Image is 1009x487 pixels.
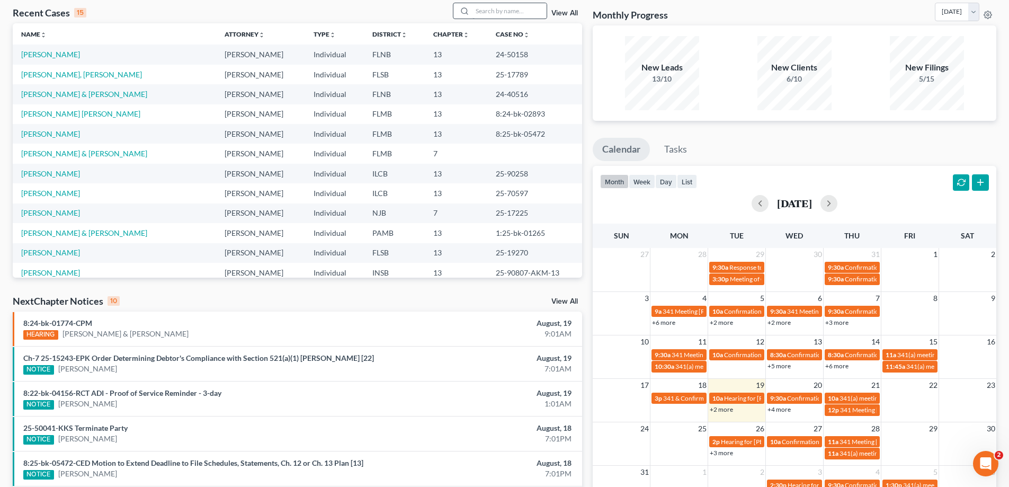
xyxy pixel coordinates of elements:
[487,243,582,263] td: 25-19270
[697,379,708,392] span: 18
[932,466,939,479] span: 5
[770,394,786,402] span: 9:30a
[13,6,86,19] div: Recent Cases
[23,423,128,432] a: 25-50041-KKS Terminate Party
[639,422,650,435] span: 24
[828,449,838,457] span: 11a
[770,351,786,359] span: 8:30a
[23,318,92,327] a: 8:24-bk-01774-CPM
[973,451,998,476] iframe: Intercom live chat
[21,169,80,178] a: [PERSON_NAME]
[396,423,572,433] div: August, 18
[928,335,939,348] span: 15
[305,263,364,282] td: Individual
[364,263,425,282] td: INSB
[652,318,675,326] a: +6 more
[890,74,964,84] div: 5/15
[828,275,844,283] span: 9:30a
[364,164,425,183] td: ILCB
[305,223,364,243] td: Individual
[593,138,650,161] a: Calendar
[757,61,832,74] div: New Clients
[74,8,86,17] div: 15
[258,32,265,38] i: unfold_more
[730,231,744,240] span: Tue
[21,189,80,198] a: [PERSON_NAME]
[886,351,896,359] span: 11a
[21,208,80,217] a: [PERSON_NAME]
[840,438,925,446] span: 341 Meeting [PERSON_NAME]
[886,362,905,370] span: 11:45a
[364,243,425,263] td: FLSB
[701,292,708,305] span: 4
[364,84,425,104] td: FLNB
[225,30,265,38] a: Attorneyunfold_more
[663,394,792,402] span: 341 & Confirmation Hearing [PERSON_NAME]
[216,263,305,282] td: [PERSON_NAME]
[759,466,765,479] span: 2
[644,292,650,305] span: 3
[21,129,80,138] a: [PERSON_NAME]
[767,405,791,413] a: +4 more
[216,144,305,163] td: [PERSON_NAME]
[216,243,305,263] td: [PERSON_NAME]
[364,183,425,203] td: ILCB
[755,248,765,261] span: 29
[755,422,765,435] span: 26
[425,183,487,203] td: 13
[401,32,407,38] i: unfold_more
[712,307,723,315] span: 10a
[710,318,733,326] a: +2 more
[625,61,699,74] div: New Leads
[870,422,881,435] span: 28
[23,458,363,467] a: 8:25-bk-05472-CED Motion to Extend Deadline to File Schedules, Statements, Ch. 12 or Ch. 13 Plan ...
[425,203,487,223] td: 7
[928,379,939,392] span: 22
[216,183,305,203] td: [PERSON_NAME]
[305,45,364,64] td: Individual
[314,30,336,38] a: Typeunfold_more
[928,422,939,435] span: 29
[23,400,54,410] div: NOTICE
[870,379,881,392] span: 21
[216,65,305,84] td: [PERSON_NAME]
[874,466,881,479] span: 4
[655,351,671,359] span: 9:30a
[364,223,425,243] td: PAMB
[216,124,305,144] td: [PERSON_NAME]
[655,362,674,370] span: 10:30a
[487,223,582,243] td: 1:25-bk-01265
[787,394,907,402] span: Confirmation hearing for [PERSON_NAME]
[487,104,582,124] td: 8:24-bk-02893
[770,438,781,446] span: 10a
[364,45,425,64] td: FLNB
[305,65,364,84] td: Individual
[329,32,336,38] i: unfold_more
[828,351,844,359] span: 8:30a
[712,394,723,402] span: 10a
[767,362,791,370] a: +5 more
[23,435,54,445] div: NOTICE
[21,70,142,79] a: [PERSON_NAME], [PERSON_NAME]
[425,104,487,124] td: 13
[23,353,374,362] a: Ch-7 25-15243-EPK Order Determining Debtor's Compliance with Section 521(a)(1) [PERSON_NAME] [22]
[701,466,708,479] span: 1
[487,124,582,144] td: 8:25-bk-05472
[890,61,964,74] div: New Filings
[305,84,364,104] td: Individual
[23,330,58,340] div: HEARING
[828,438,838,446] span: 11a
[523,32,530,38] i: unfold_more
[767,318,791,326] a: +2 more
[932,248,939,261] span: 1
[23,365,54,375] div: NOTICE
[812,422,823,435] span: 27
[655,174,677,189] button: day
[787,351,899,359] span: Confirmation Hearing [PERSON_NAME]
[433,30,469,38] a: Chapterunfold_more
[828,406,839,414] span: 12p
[721,438,803,446] span: Hearing for [PERSON_NAME]
[817,466,823,479] span: 3
[425,164,487,183] td: 13
[825,362,849,370] a: +6 more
